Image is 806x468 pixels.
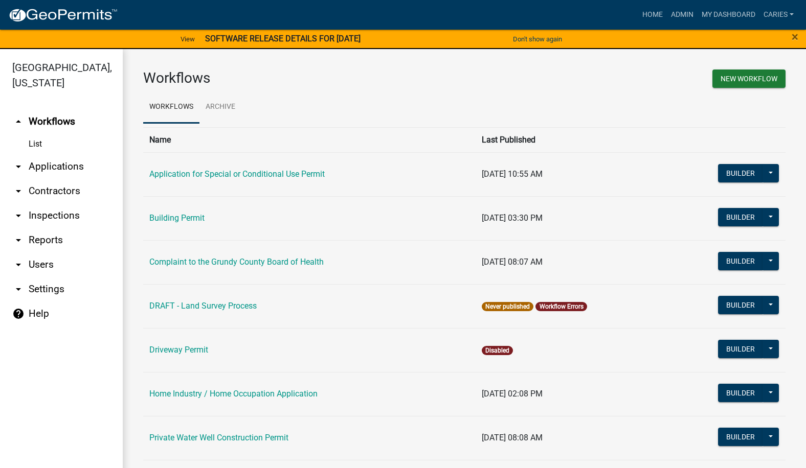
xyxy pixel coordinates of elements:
button: Close [792,31,798,43]
span: [DATE] 02:08 PM [482,389,543,399]
span: Never published [482,302,533,311]
a: View [176,31,199,48]
i: arrow_drop_up [12,115,25,128]
a: My Dashboard [698,5,759,25]
a: Home Industry / Home Occupation Application [149,389,318,399]
button: Builder [718,296,763,314]
h3: Workflows [143,69,457,87]
a: Building Permit [149,213,205,223]
a: Driveway Permit [149,345,208,355]
i: arrow_drop_down [12,234,25,246]
span: [DATE] 08:08 AM [482,433,543,442]
button: Builder [718,428,763,446]
a: CarieS [759,5,798,25]
i: arrow_drop_down [12,283,25,295]
span: Disabled [482,346,513,355]
a: Archive [199,91,241,124]
a: Workflows [143,91,199,124]
a: Home [638,5,667,25]
button: Builder [718,340,763,358]
strong: SOFTWARE RELEASE DETAILS FOR [DATE] [205,34,361,43]
span: [DATE] 10:55 AM [482,169,543,179]
a: Private Water Well Construction Permit [149,433,288,442]
a: DRAFT - Land Survey Process [149,301,257,311]
i: arrow_drop_down [12,160,25,173]
a: Admin [667,5,698,25]
span: [DATE] 08:07 AM [482,257,543,267]
button: New Workflow [712,69,786,88]
i: arrow_drop_down [12,209,25,222]
button: Builder [718,164,763,182]
button: Builder [718,208,763,226]
button: Builder [718,384,763,402]
button: Builder [718,252,763,270]
i: arrow_drop_down [12,259,25,271]
a: Workflow Errors [540,303,584,310]
button: Don't show again [509,31,566,48]
th: Last Published [476,127,666,152]
span: × [792,30,798,44]
i: help [12,308,25,320]
th: Name [143,127,476,152]
i: arrow_drop_down [12,185,25,197]
span: [DATE] 03:30 PM [482,213,543,223]
a: Application for Special or Conditional Use Permit [149,169,325,179]
a: Complaint to the Grundy County Board of Health [149,257,324,267]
